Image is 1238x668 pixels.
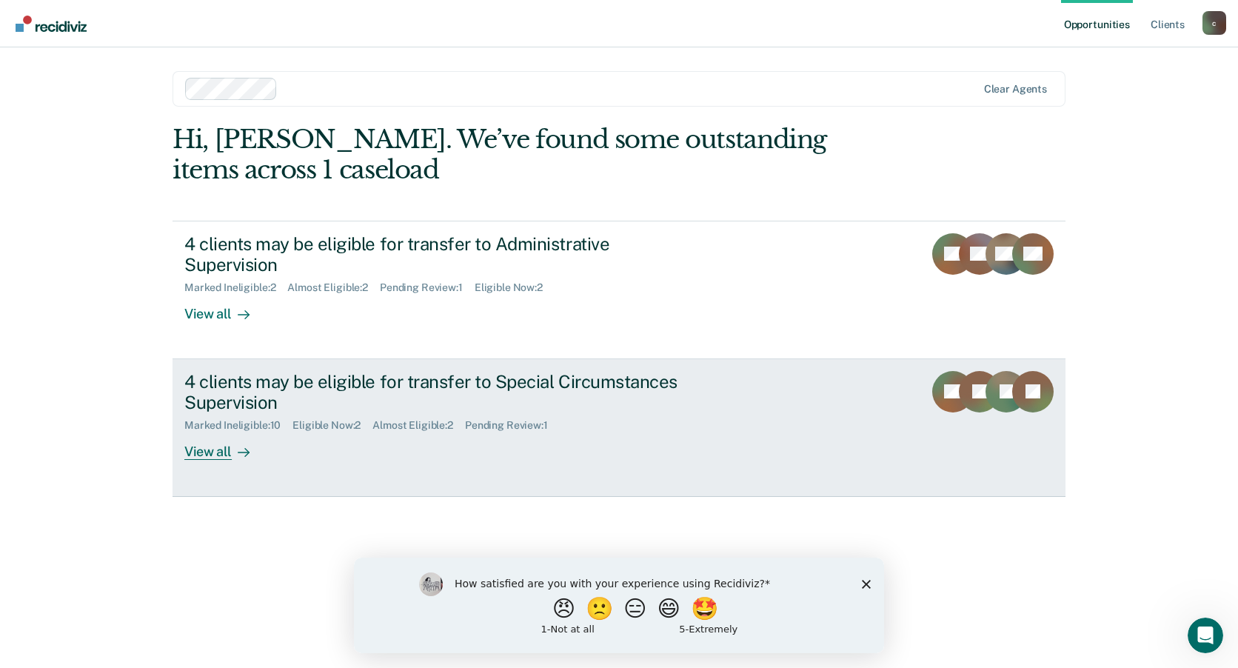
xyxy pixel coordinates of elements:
div: Almost Eligible : 2 [372,419,465,432]
div: Marked Ineligible : 2 [184,281,287,294]
div: Clear agents [984,83,1047,96]
div: Pending Review : 1 [380,281,475,294]
div: Hi, [PERSON_NAME]. We’ve found some outstanding items across 1 caseload [173,124,887,185]
div: Almost Eligible : 2 [287,281,380,294]
div: Pending Review : 1 [465,419,560,432]
iframe: Survey by Kim from Recidiviz [354,558,884,653]
img: Recidiviz [16,16,87,32]
div: 4 clients may be eligible for transfer to Special Circumstances Supervision [184,371,704,414]
div: View all [184,294,267,323]
div: View all [184,432,267,461]
div: 4 clients may be eligible for transfer to Administrative Supervision [184,233,704,276]
div: c [1202,11,1226,35]
iframe: Intercom live chat [1188,618,1223,653]
div: Marked Ineligible : 10 [184,419,292,432]
button: Profile dropdown button [1202,11,1226,35]
div: Eligible Now : 2 [292,419,372,432]
a: 4 clients may be eligible for transfer to Special Circumstances SupervisionMarked Ineligible:10El... [173,359,1065,497]
div: Eligible Now : 2 [475,281,555,294]
a: 4 clients may be eligible for transfer to Administrative SupervisionMarked Ineligible:2Almost Eli... [173,221,1065,359]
